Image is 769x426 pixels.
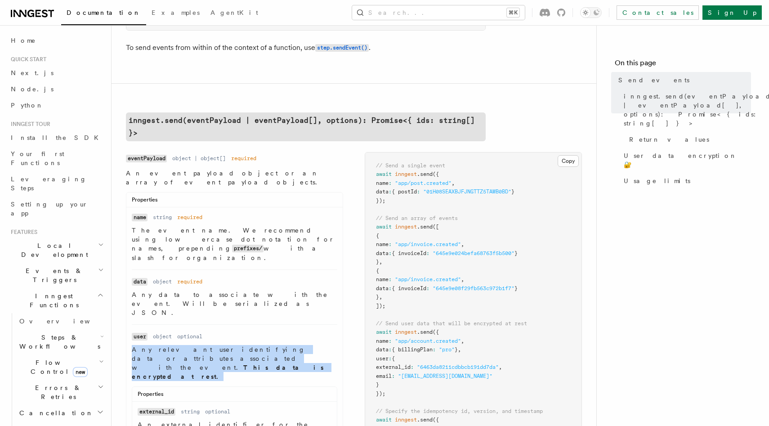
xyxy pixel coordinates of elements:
[395,241,461,247] span: "app/invoice.created"
[376,250,389,256] span: data
[395,171,417,177] span: inngest
[376,171,392,177] span: await
[417,224,433,230] span: .send
[376,320,527,327] span: // Send user data that will be encrypted at rest
[132,226,337,262] p: The event name. We recommend using lowercase dot notation for names, prepending with a slash for ...
[7,171,106,196] a: Leveraging Steps
[153,333,172,340] dd: object
[392,250,426,256] span: { invoiceId
[11,36,36,45] span: Home
[205,408,230,415] dd: optional
[153,214,172,221] dd: string
[702,5,762,20] a: Sign Up
[376,233,379,239] span: {
[439,346,455,353] span: "pro"
[461,241,464,247] span: ,
[177,333,202,340] dd: optional
[11,134,104,141] span: Install the SDK
[132,290,337,317] p: Any data to associate with the event. Will be serialized as JSON.
[376,188,389,195] span: data
[514,250,518,256] span: }
[132,333,148,341] code: user
[433,285,514,291] span: "645e9e08f29fb563c972b1f7"
[433,346,436,353] span: :
[392,373,395,379] span: :
[624,176,690,185] span: Usage limits
[461,276,464,283] span: ,
[392,188,417,195] span: { postId
[7,241,98,259] span: Local Development
[376,303,385,309] span: ]);
[426,285,429,291] span: :
[376,373,392,379] span: email
[455,346,458,353] span: }
[7,56,46,63] span: Quick start
[376,224,392,230] span: await
[210,9,258,16] span: AgentKit
[423,188,511,195] span: "01H08SEAXBJFJNGTTZ5TAWB0BD"
[511,188,514,195] span: }
[7,81,106,97] a: Node.js
[67,9,141,16] span: Documentation
[433,417,439,423] span: ({
[389,250,392,256] span: :
[376,408,543,414] span: // Specify the idempotency id, version, and timestamp
[7,229,37,236] span: Features
[16,329,106,354] button: Steps & Workflows
[389,346,392,353] span: :
[389,276,392,283] span: :
[7,196,106,221] a: Setting up your app
[376,338,389,344] span: name
[376,276,389,283] span: name
[615,58,751,72] h4: On this page
[389,338,392,344] span: :
[132,214,148,221] code: name
[132,390,337,402] div: Properties
[499,364,502,370] span: ,
[11,69,54,76] span: Next.js
[395,329,417,335] span: inngest
[152,9,200,16] span: Examples
[389,355,392,362] span: :
[7,130,106,146] a: Install the SDK
[132,364,324,380] strong: This data is encrypted at rest.
[7,291,97,309] span: Inngest Functions
[376,381,379,388] span: }
[376,285,389,291] span: data
[433,329,439,335] span: ({
[11,102,44,109] span: Python
[620,148,751,173] a: User data encryption 🔐
[16,405,106,421] button: Cancellation
[389,180,392,186] span: :
[11,85,54,93] span: Node.js
[417,364,499,370] span: "6463da8211cdbbcb191dd7da"
[389,241,392,247] span: :
[7,238,106,263] button: Local Development
[433,171,439,177] span: ({
[417,417,433,423] span: .send
[376,390,385,397] span: });
[376,197,385,204] span: });
[395,417,417,423] span: inngest
[16,333,100,351] span: Steps & Workflows
[16,408,94,417] span: Cancellation
[181,408,200,415] dd: string
[352,5,525,20] button: Search...⌘K
[376,180,389,186] span: name
[620,173,751,189] a: Usage limits
[426,250,429,256] span: :
[11,150,64,166] span: Your first Functions
[7,121,50,128] span: Inngest tour
[624,151,751,169] span: User data encryption 🔐
[16,313,106,329] a: Overview
[7,97,106,113] a: Python
[138,408,175,416] code: external_id
[19,318,112,325] span: Overview
[376,162,445,169] span: // Send a single event
[376,268,379,274] span: {
[126,41,486,54] p: To send events from within of the context of a function, use .
[620,88,751,131] a: inngest.send(eventPayload | eventPayload[], options): Promise<{ ids: string[] }>
[392,355,395,362] span: {
[392,285,426,291] span: { invoiceId
[376,294,379,300] span: }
